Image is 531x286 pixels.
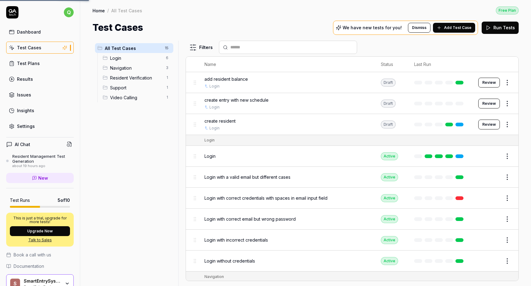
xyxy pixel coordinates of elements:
button: Filters [186,41,216,54]
div: about 19 hours ago [12,164,74,168]
div: Draft [381,100,396,108]
span: Navigation [110,65,162,71]
div: Active [381,194,398,202]
h5: Test Runs [10,198,30,203]
p: We have new tests for you! [343,26,402,30]
button: Review [478,78,500,88]
span: 15 [162,44,171,52]
span: 1 [163,74,171,81]
div: Active [381,152,398,160]
span: All Test Cases [105,45,161,51]
div: Drag to reorderLogin6 [100,53,173,63]
span: Video Calling [110,94,162,101]
span: Documentation [14,263,44,269]
div: Drag to reorderSupport1 [100,83,173,92]
span: Login with incorrect credentials [204,237,268,243]
a: Talk to Sales [10,237,70,243]
span: 6 [163,54,171,62]
button: q [64,6,74,18]
a: Book a call with us [6,251,74,258]
div: Active [381,236,398,244]
h4: AI Chat [15,141,30,148]
button: Upgrade Now [10,226,70,236]
div: / [107,7,109,14]
button: Add Test Case [433,23,475,33]
span: create resident [204,118,236,124]
div: SmartEntrySystems [24,278,61,284]
span: Login [204,153,216,159]
span: add resident balance [204,76,248,82]
div: Resident Management Test Generation [12,154,74,164]
tr: LoginActive [186,146,518,167]
h1: Test Cases [93,21,143,35]
div: Active [381,257,398,265]
div: Results [17,76,33,82]
div: Drag to reorderNavigation3 [100,63,173,73]
span: Login with a valid email but different cases [204,174,290,180]
button: Free Plan [496,6,519,14]
tr: Login without credentialsActive [186,251,518,272]
a: Insights [6,104,74,116]
tr: create residentLoginDraftReview [186,114,518,135]
div: Draft [381,121,396,129]
span: 1 [163,84,171,91]
button: Run Tests [482,22,519,34]
a: New [6,173,74,183]
button: Review [478,120,500,129]
button: Dismiss [408,23,430,33]
span: Login with correct credentials with spaces in email input field [204,195,327,201]
tr: Login with incorrect credentialsActive [186,230,518,251]
div: Login [204,137,215,143]
a: Test Cases [6,42,74,54]
div: Active [381,173,398,181]
span: Book a call with us [14,251,51,258]
a: Login [209,125,220,131]
div: Drag to reorderResident Verification1 [100,73,173,83]
tr: Login with correct credentials with spaces in email input fieldActive [186,188,518,209]
div: Drag to reorderVideo Calling1 [100,92,173,102]
a: Dashboard [6,26,74,38]
div: Test Plans [17,60,40,67]
tr: Login with a valid email but different casesActive [186,167,518,188]
a: Test Plans [6,57,74,69]
div: Active [381,215,398,223]
a: Settings [6,120,74,132]
button: Review [478,99,500,108]
span: Login without credentials [204,258,255,264]
span: 1 [163,94,171,101]
a: Login [209,84,220,89]
a: Home [93,7,105,14]
a: Resident Management Test Generationabout 19 hours ago [6,154,74,168]
span: Login with correct email but wrong password [204,216,296,222]
tr: Login with correct email but wrong passwordActive [186,209,518,230]
div: Insights [17,107,34,114]
p: This is just a trial, upgrade for more tests! [10,216,70,224]
div: Dashboard [17,29,41,35]
th: Last Run [408,57,472,72]
div: Test Cases [17,44,41,51]
a: Documentation [6,263,74,269]
span: New [38,175,48,181]
a: Login [209,104,220,110]
span: Resident Verification [110,75,162,81]
tr: create entry with new scheduleLoginDraftReview [186,93,518,114]
span: Support [110,84,162,91]
div: Settings [17,123,35,129]
a: Issues [6,89,74,101]
div: Navigation [204,274,224,280]
span: Add Test Case [444,25,471,31]
div: Draft [381,79,396,87]
span: 3 [163,64,171,71]
tr: add resident balanceLoginDraftReview [186,72,518,93]
a: Results [6,73,74,85]
div: All Test Cases [111,7,142,14]
span: create entry with new schedule [204,97,269,103]
div: Issues [17,92,31,98]
span: q [64,7,74,17]
th: Status [375,57,408,72]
